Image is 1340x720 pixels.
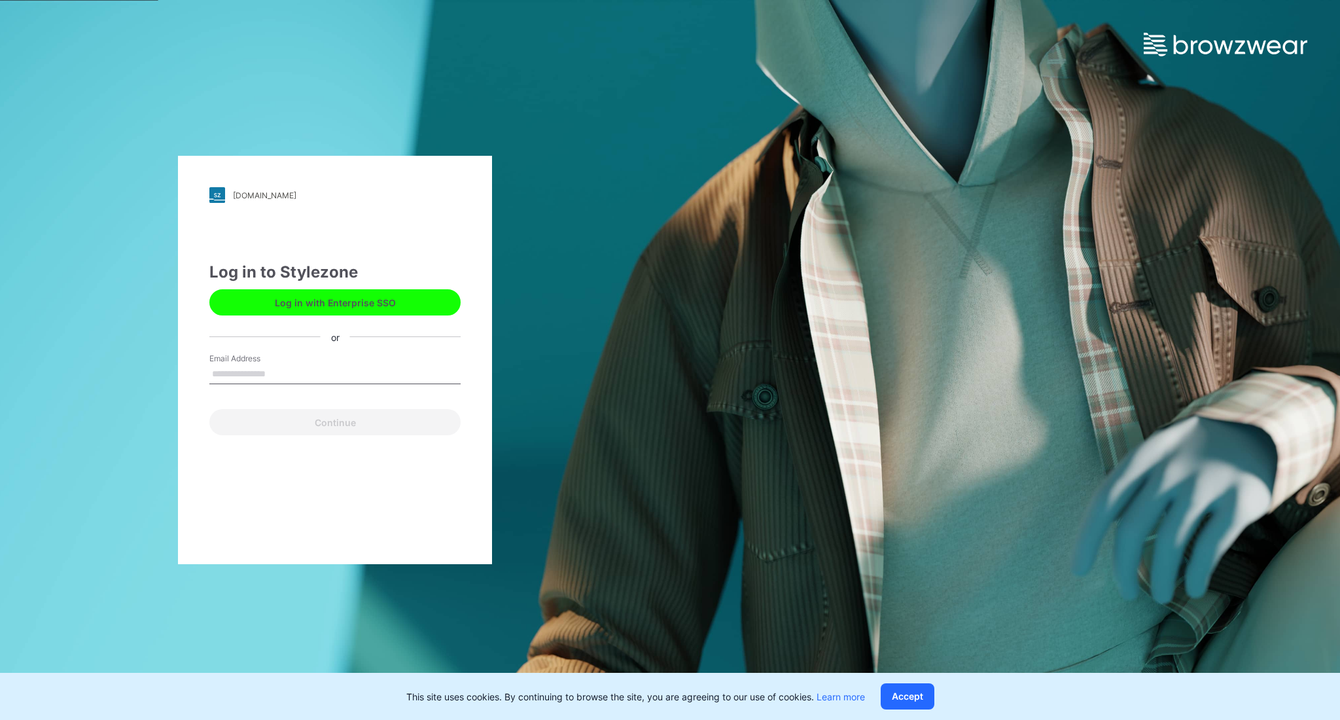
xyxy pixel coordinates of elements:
[817,691,865,702] a: Learn more
[209,187,461,203] a: [DOMAIN_NAME]
[1144,33,1307,56] img: browzwear-logo.e42bd6dac1945053ebaf764b6aa21510.svg
[406,690,865,704] p: This site uses cookies. By continuing to browse the site, you are agreeing to our use of cookies.
[209,353,301,365] label: Email Address
[321,330,350,344] div: or
[209,261,461,284] div: Log in to Stylezone
[209,187,225,203] img: stylezone-logo.562084cfcfab977791bfbf7441f1a819.svg
[881,683,934,710] button: Accept
[209,289,461,315] button: Log in with Enterprise SSO
[233,190,296,200] div: [DOMAIN_NAME]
